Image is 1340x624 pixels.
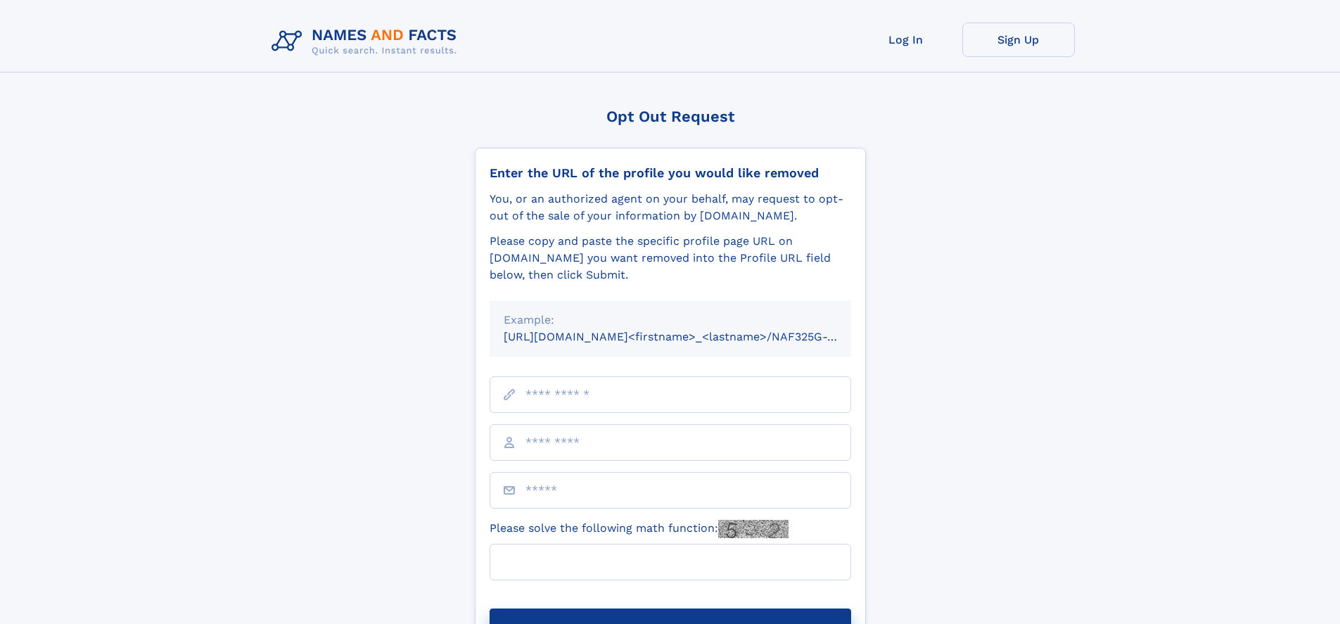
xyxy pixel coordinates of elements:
[266,23,468,61] img: Logo Names and Facts
[490,520,789,538] label: Please solve the following math function:
[850,23,962,57] a: Log In
[504,312,837,329] div: Example:
[962,23,1075,57] a: Sign Up
[475,108,866,125] div: Opt Out Request
[504,330,878,343] small: [URL][DOMAIN_NAME]<firstname>_<lastname>/NAF325G-xxxxxxxx
[490,165,851,181] div: Enter the URL of the profile you would like removed
[490,233,851,284] div: Please copy and paste the specific profile page URL on [DOMAIN_NAME] you want removed into the Pr...
[490,191,851,224] div: You, or an authorized agent on your behalf, may request to opt-out of the sale of your informatio...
